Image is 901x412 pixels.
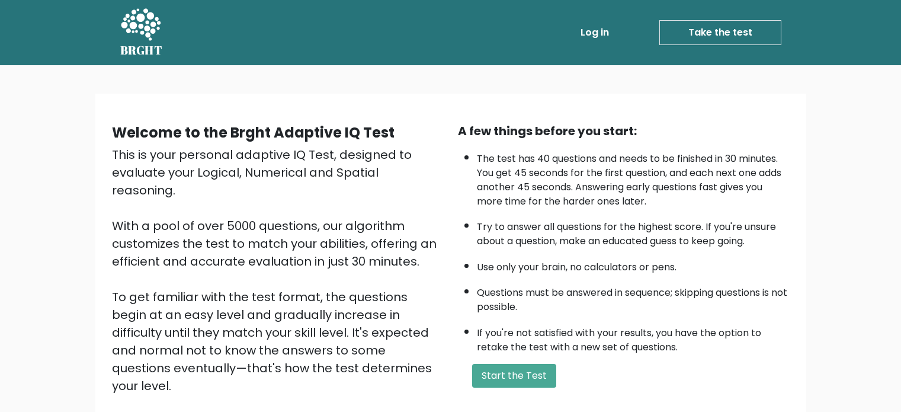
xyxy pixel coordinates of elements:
[472,364,556,388] button: Start the Test
[477,214,790,248] li: Try to answer all questions for the highest score. If you're unsure about a question, make an edu...
[477,280,790,314] li: Questions must be answered in sequence; skipping questions is not possible.
[458,122,790,140] div: A few things before you start:
[477,254,790,274] li: Use only your brain, no calculators or pens.
[659,20,781,45] a: Take the test
[576,21,614,44] a: Log in
[120,43,163,58] h5: BRGHT
[477,146,790,209] li: The test has 40 questions and needs to be finished in 30 minutes. You get 45 seconds for the firs...
[477,320,790,354] li: If you're not satisfied with your results, you have the option to retake the test with a new set ...
[120,5,163,60] a: BRGHT
[112,123,395,142] b: Welcome to the Brght Adaptive IQ Test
